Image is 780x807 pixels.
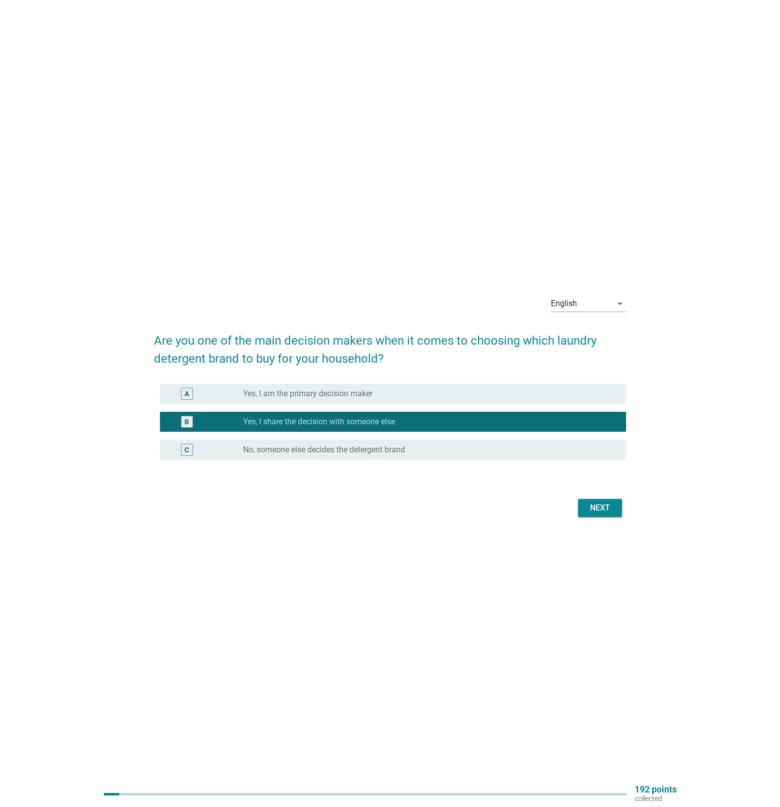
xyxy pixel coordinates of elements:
i: arrow_drop_down [614,298,626,310]
button: Next [578,499,622,517]
label: Yes, I am the primary decision maker [243,389,372,399]
div: English [551,299,577,308]
label: No, someone else decides the detergent brand [243,445,405,455]
label: Yes, I share the decision with someone else [243,417,395,427]
div: A [184,388,189,399]
div: B [184,416,189,427]
div: C [184,444,189,455]
p: 192 points [635,785,677,794]
div: Next [586,502,614,514]
p: collected [635,794,677,803]
h2: Are you one of the main decision makers when it comes to choosing which laundry detergent brand t... [154,322,626,368]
